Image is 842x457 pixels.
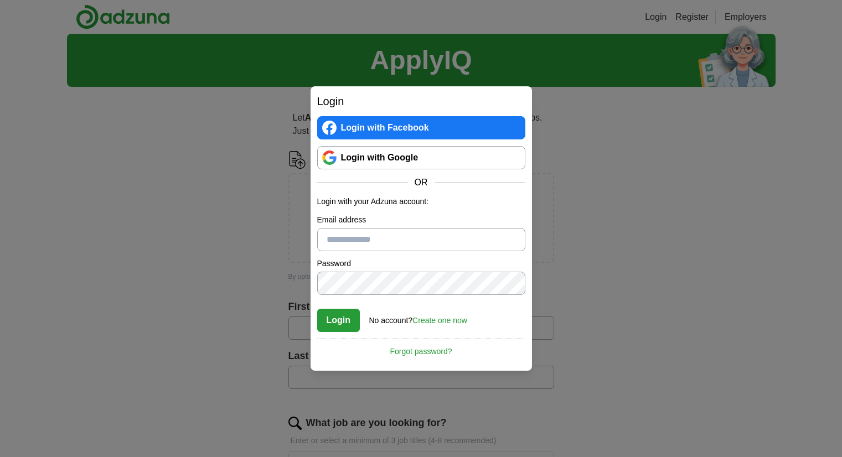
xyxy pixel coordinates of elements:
h2: Login [317,93,525,110]
a: Login with Google [317,146,525,169]
span: OR [408,176,435,189]
button: Login [317,309,360,332]
label: Password [317,258,525,269]
div: No account? [369,308,467,326]
label: Email address [317,214,525,226]
a: Forgot password? [317,339,525,357]
a: Create one now [412,316,467,325]
p: Login with your Adzuna account: [317,196,525,207]
a: Login with Facebook [317,116,525,139]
